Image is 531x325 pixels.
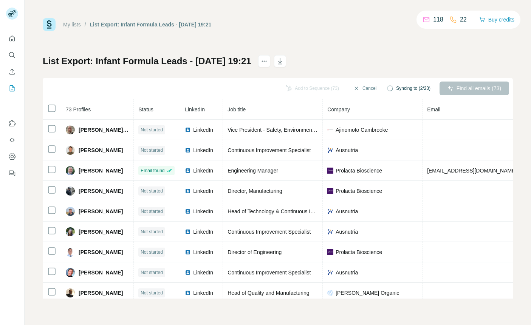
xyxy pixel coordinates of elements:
[327,290,333,296] img: company-logo
[433,15,443,24] p: 118
[6,133,18,147] button: Use Surfe API
[228,127,336,133] span: Vice President - Safety, Environment & Quality
[336,269,358,276] span: Ausnutria
[228,229,311,235] span: Continuous Improvement Specialist
[185,168,191,174] img: LinkedIn logo
[185,147,191,153] img: LinkedIn logo
[193,187,213,195] span: LinkedIn
[336,289,399,297] span: [PERSON_NAME] Organic
[479,14,514,25] button: Buy credits
[228,106,246,112] span: Job title
[185,106,205,112] span: LinkedIn
[66,166,75,175] img: Avatar
[141,126,163,133] span: Not started
[460,15,467,24] p: 22
[193,146,213,154] span: LinkedIn
[79,289,123,297] span: [PERSON_NAME]
[193,228,213,236] span: LinkedIn
[193,167,213,174] span: LinkedIn
[336,248,382,256] span: Prolacta Bioscience
[6,117,18,130] button: Use Surfe on LinkedIn
[141,147,163,154] span: Not started
[6,150,18,163] button: Dashboard
[327,229,333,235] img: company-logo
[141,228,163,235] span: Not started
[141,269,163,276] span: Not started
[228,188,282,194] span: Director, Manufacturing
[79,146,123,154] span: [PERSON_NAME]
[228,168,278,174] span: Engineering Manager
[327,168,333,174] img: company-logo
[6,166,18,180] button: Feedback
[6,65,18,79] button: Enrich CSV
[427,106,440,112] span: Email
[193,289,213,297] span: LinkedIn
[336,167,382,174] span: Prolacta Bioscience
[185,270,191,276] img: LinkedIn logo
[327,106,350,112] span: Company
[66,288,75,297] img: Avatar
[258,55,270,67] button: actions
[228,147,311,153] span: Continuous Improvement Specialist
[79,167,123,174] span: [PERSON_NAME]
[185,249,191,255] img: LinkedIn logo
[66,248,75,257] img: Avatar
[6,48,18,62] button: Search
[66,227,75,236] img: Avatar
[85,21,86,28] li: /
[66,186,75,196] img: Avatar
[327,147,333,153] img: company-logo
[228,290,309,296] span: Head of Quality and Manufacturing
[43,18,56,31] img: Surfe Logo
[141,249,163,256] span: Not started
[336,208,358,215] span: Ausnutria
[228,249,282,255] span: Director of Engineering
[6,82,18,95] button: My lists
[185,290,191,296] img: LinkedIn logo
[228,270,311,276] span: Continuous Improvement Specialist
[90,21,212,28] div: List Export: Infant Formula Leads - [DATE] 19:21
[79,228,123,236] span: [PERSON_NAME]
[63,22,81,28] a: My lists
[79,269,123,276] span: [PERSON_NAME]
[43,55,251,67] h1: List Export: Infant Formula Leads - [DATE] 19:21
[141,208,163,215] span: Not started
[193,126,213,134] span: LinkedIn
[6,32,18,45] button: Quick start
[327,127,333,133] img: company-logo
[327,249,333,255] img: company-logo
[396,85,430,92] span: Syncing to (2/23)
[427,168,517,174] span: [EMAIL_ADDRESS][DOMAIN_NAME]
[193,269,213,276] span: LinkedIn
[327,188,333,194] img: company-logo
[336,187,382,195] span: Prolacta Bioscience
[193,208,213,215] span: LinkedIn
[66,207,75,216] img: Avatar
[141,290,163,296] span: Not started
[336,228,358,236] span: Ausnutria
[66,146,75,155] img: Avatar
[79,248,123,256] span: [PERSON_NAME]
[141,188,163,194] span: Not started
[185,208,191,214] img: LinkedIn logo
[348,82,382,95] button: Cancel
[66,125,75,134] img: Avatar
[141,167,164,174] span: Email found
[185,127,191,133] img: LinkedIn logo
[336,126,388,134] span: Ajinomoto Cambrooke
[327,208,333,214] img: company-logo
[79,187,123,195] span: [PERSON_NAME]
[193,248,213,256] span: LinkedIn
[185,188,191,194] img: LinkedIn logo
[336,146,358,154] span: Ausnutria
[66,268,75,277] img: Avatar
[66,106,91,112] span: 73 Profiles
[228,208,340,214] span: Head of Technology & Continuous Improvement
[185,229,191,235] img: LinkedIn logo
[79,208,123,215] span: [PERSON_NAME]
[138,106,153,112] span: Status
[327,270,333,276] img: company-logo
[79,126,129,134] span: [PERSON_NAME], MBA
